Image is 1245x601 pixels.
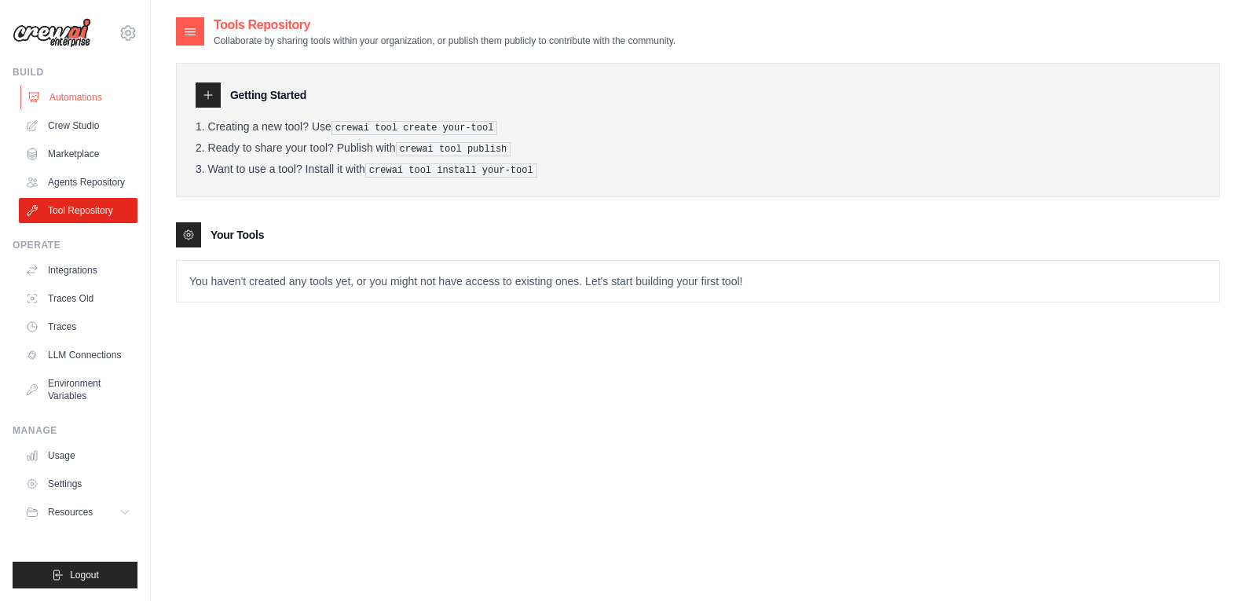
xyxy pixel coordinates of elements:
pre: crewai tool publish [396,142,511,156]
a: Integrations [19,258,137,283]
a: LLM Connections [19,343,137,368]
a: Crew Studio [19,113,137,138]
a: Traces Old [19,286,137,311]
div: Build [13,66,137,79]
h2: Tools Repository [214,16,676,35]
li: Want to use a tool? Install it with [196,163,1200,178]
div: Manage [13,424,137,437]
a: Usage [19,443,137,468]
div: Operate [13,239,137,251]
h3: Getting Started [230,87,306,103]
p: You haven't created any tools yet, or you might not have access to existing ones. Let's start bui... [177,261,1219,302]
a: Marketplace [19,141,137,167]
img: Logo [13,18,91,48]
a: Traces [19,314,137,339]
button: Logout [13,562,137,588]
span: Resources [48,506,93,519]
button: Resources [19,500,137,525]
span: Logout [70,569,99,581]
a: Environment Variables [19,371,137,409]
a: Agents Repository [19,170,137,195]
p: Collaborate by sharing tools within your organization, or publish them publicly to contribute wit... [214,35,676,47]
a: Automations [20,85,139,110]
h3: Your Tools [211,227,264,243]
a: Tool Repository [19,198,137,223]
pre: crewai tool create your-tool [331,121,498,135]
pre: crewai tool install your-tool [365,163,537,178]
li: Creating a new tool? Use [196,120,1200,135]
li: Ready to share your tool? Publish with [196,141,1200,156]
a: Settings [19,471,137,497]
